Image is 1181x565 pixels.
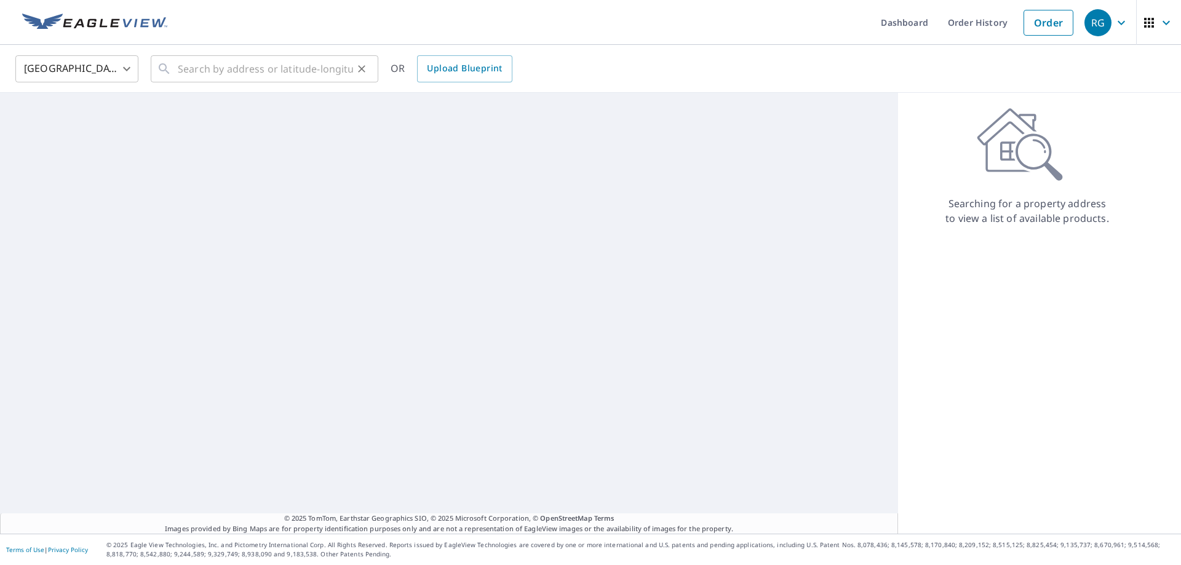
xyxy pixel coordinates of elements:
[6,545,44,554] a: Terms of Use
[1084,9,1111,36] div: RG
[417,55,512,82] a: Upload Blueprint
[15,52,138,86] div: [GEOGRAPHIC_DATA]
[284,513,614,524] span: © 2025 TomTom, Earthstar Geographics SIO, © 2025 Microsoft Corporation, ©
[945,196,1110,226] p: Searching for a property address to view a list of available products.
[1024,10,1073,36] a: Order
[540,513,592,523] a: OpenStreetMap
[353,60,370,77] button: Clear
[106,540,1175,559] p: © 2025 Eagle View Technologies, Inc. and Pictometry International Corp. All Rights Reserved. Repo...
[6,546,88,553] p: |
[178,52,353,86] input: Search by address or latitude-longitude
[427,61,502,76] span: Upload Blueprint
[391,55,512,82] div: OR
[22,14,167,32] img: EV Logo
[48,545,88,554] a: Privacy Policy
[594,513,614,523] a: Terms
